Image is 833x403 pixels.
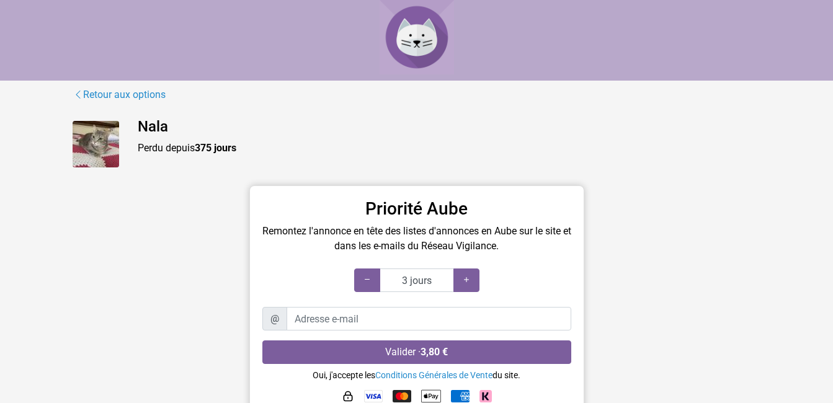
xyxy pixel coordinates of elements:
[287,307,571,330] input: Adresse e-mail
[313,370,520,380] small: Oui, j'accepte les du site.
[421,346,448,358] strong: 3,80 €
[195,142,236,154] strong: 375 jours
[342,390,354,402] img: HTTPS : paiement sécurisé
[375,370,492,380] a: Conditions Générales de Vente
[73,87,166,103] a: Retour aux options
[393,390,411,402] img: Mastercard
[262,307,287,330] span: @
[364,390,383,402] img: Visa
[262,198,571,219] h3: Priorité Aube
[262,224,571,254] p: Remontez l'annonce en tête des listes d'annonces en Aube sur le site et dans les e-mails du Résea...
[451,390,470,402] img: American Express
[138,118,761,136] h4: Nala
[262,340,571,364] button: Valider ·3,80 €
[138,141,761,156] p: Perdu depuis
[479,390,492,402] img: Klarna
